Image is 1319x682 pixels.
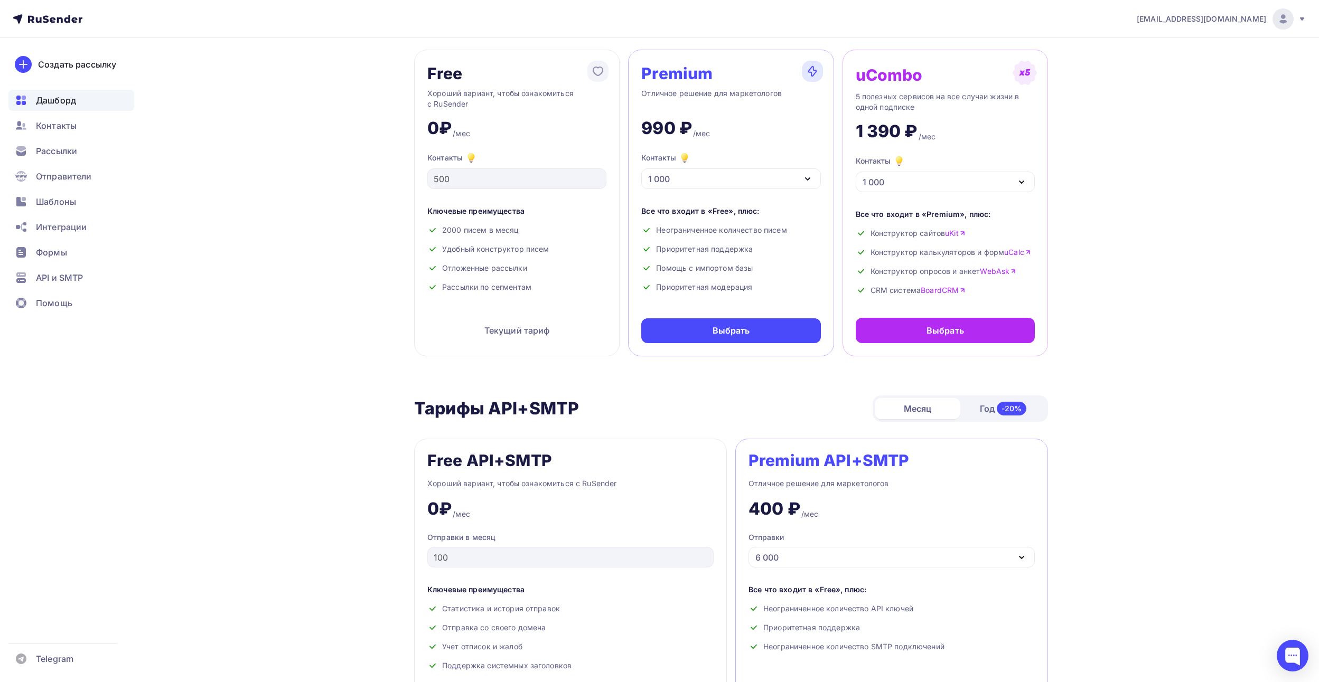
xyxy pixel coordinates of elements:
div: 2000 писем в месяц [427,225,606,235]
a: Формы [8,242,134,263]
div: 6 000 [755,551,779,564]
span: Конструктор калькуляторов и форм [871,247,1031,258]
div: Создать рассылку [38,58,116,71]
div: Ключевые преимущества [427,584,714,595]
div: Помощь с импортом базы [641,263,820,273]
div: 1 000 [863,176,884,188]
div: Контакты [856,155,905,167]
a: Отправители [8,166,134,187]
div: Удобный конструктор писем [427,244,606,254]
div: Контакты [641,151,691,164]
div: Контакты [427,151,606,164]
div: /мес [453,128,470,139]
div: Все что входит в «Free», плюс: [749,584,1035,595]
div: uCombo [856,67,923,83]
div: 400 ₽ [749,498,800,519]
div: Premium [641,65,713,82]
div: Отправка со своего домена [427,622,714,633]
span: Telegram [36,652,73,665]
div: Неограниченное количество SMTP подключений [749,641,1035,652]
div: Неограниченное количество API ключей [749,603,1035,614]
div: 5 полезных сервисов на все случаи жизни в одной подписке [856,91,1035,112]
div: /мес [453,509,470,519]
div: -20% [997,402,1027,415]
a: Дашборд [8,90,134,111]
span: Рассылки [36,145,77,157]
div: Выбрать [713,325,750,337]
div: Приоритетная поддержка [641,244,820,254]
a: Шаблоны [8,191,134,212]
div: Ключевые преимущества [427,206,606,216]
button: Контакты 1 000 [641,151,820,189]
span: Контакты [36,119,77,132]
button: Контакты 1 000 [856,155,1035,192]
span: Отправители [36,170,92,183]
div: Отличное решение для маркетологов [749,477,1035,490]
div: Выбрать [927,324,964,337]
div: Отличное решение для маркетологов [641,88,820,109]
div: Поддержка системных заголовков [427,660,714,671]
div: Приоритетная поддержка [749,622,1035,633]
div: /мес [693,128,710,139]
div: /мес [801,509,819,519]
h2: Тарифы API+SMTP [414,398,579,419]
div: Учет отписок и жалоб [427,641,714,652]
div: 990 ₽ [641,118,692,139]
span: Шаблоны [36,195,76,208]
div: /мес [919,131,936,142]
div: 0₽ [427,498,452,519]
div: Отправки в месяц [427,532,714,543]
div: Рассылки по сегментам [427,282,606,292]
div: Хороший вариант, чтобы ознакомиться с RuSender [427,477,714,490]
div: Отправки [749,532,784,543]
div: 1 000 [648,173,670,185]
span: CRM система [871,285,966,296]
a: BoardCRM [921,285,966,296]
span: Помощь [36,297,72,309]
a: uKit [945,228,966,239]
div: 1 390 ₽ [856,121,918,142]
div: Free API+SMTP [427,452,552,469]
div: Текущий тариф [427,318,606,343]
span: API и SMTP [36,271,83,284]
a: Контакты [8,115,134,136]
span: Конструктор опросов и анкет [871,266,1017,277]
div: Отложенные рассылки [427,263,606,273]
div: Хороший вариант, чтобы ознакомиться с RuSender [427,88,606,109]
a: [EMAIL_ADDRESS][DOMAIN_NAME] [1137,8,1306,30]
a: Рассылки [8,140,134,162]
div: Premium API+SMTP [749,452,909,469]
a: WebAsk [980,266,1016,277]
span: Конструктор сайтов [871,228,966,239]
span: Дашборд [36,94,76,107]
span: Формы [36,246,67,259]
div: 0₽ [427,118,452,139]
div: Все что входит в «Free», плюс: [641,206,820,216]
div: Год [960,397,1046,420]
div: Приоритетная модерация [641,282,820,292]
a: uCalc [1004,247,1031,258]
div: Неограниченное количество писем [641,225,820,235]
span: [EMAIL_ADDRESS][DOMAIN_NAME] [1137,14,1266,24]
div: Все что входит в «Premium», плюс: [856,209,1035,220]
div: Месяц [875,398,960,419]
div: Статистика и история отправок [427,603,714,614]
div: Free [427,65,463,82]
button: Отправки 6 000 [749,532,1035,567]
span: Интеграции [36,221,87,233]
